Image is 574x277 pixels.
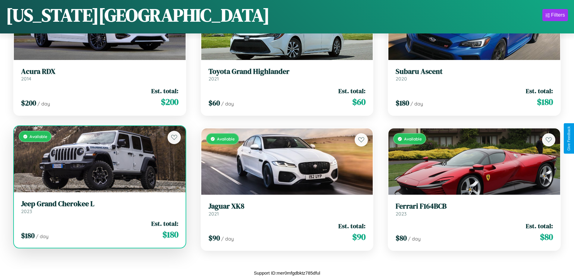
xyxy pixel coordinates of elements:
span: $ 80 [396,233,407,243]
span: $ 60 [352,96,365,108]
span: $ 200 [21,98,36,108]
span: / day [410,101,423,107]
h3: Ferrari F164BCB [396,202,553,211]
h1: [US_STATE][GEOGRAPHIC_DATA] [6,3,270,27]
p: Support ID: mer0mfgdbktz785dful [254,269,320,277]
a: Acura RDX2014 [21,67,178,82]
span: 2023 [21,208,32,214]
span: Est. total: [338,87,365,95]
span: Est. total: [151,87,178,95]
span: Est. total: [526,87,553,95]
span: Available [404,136,422,141]
span: Available [30,134,47,139]
h3: Jeep Grand Cherokee L [21,200,178,208]
span: 2014 [21,76,31,82]
h3: Toyota Grand Highlander [209,67,366,76]
span: $ 180 [396,98,409,108]
div: Give Feedback [567,126,571,151]
span: $ 90 [352,231,365,243]
span: $ 80 [540,231,553,243]
a: Jaguar XK82021 [209,202,366,217]
span: / day [37,101,50,107]
span: $ 200 [161,96,178,108]
span: 2020 [396,76,407,82]
span: $ 60 [209,98,220,108]
div: Filters [551,12,565,18]
span: $ 180 [21,231,35,241]
span: 2023 [396,211,406,217]
span: Available [217,136,235,141]
span: 2021 [209,76,219,82]
span: 2021 [209,211,219,217]
a: Toyota Grand Highlander2021 [209,67,366,82]
button: Filters [542,9,568,21]
a: Ferrari F164BCB2023 [396,202,553,217]
a: Jeep Grand Cherokee L2023 [21,200,178,214]
span: / day [221,101,234,107]
span: Est. total: [151,219,178,228]
span: $ 180 [537,96,553,108]
h3: Jaguar XK8 [209,202,366,211]
span: / day [221,236,234,242]
h3: Acura RDX [21,67,178,76]
span: / day [36,233,49,239]
span: Est. total: [338,222,365,230]
span: $ 90 [209,233,220,243]
a: Subaru Ascent2020 [396,67,553,82]
h3: Subaru Ascent [396,67,553,76]
span: / day [408,236,421,242]
span: Est. total: [526,222,553,230]
span: $ 180 [162,228,178,241]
